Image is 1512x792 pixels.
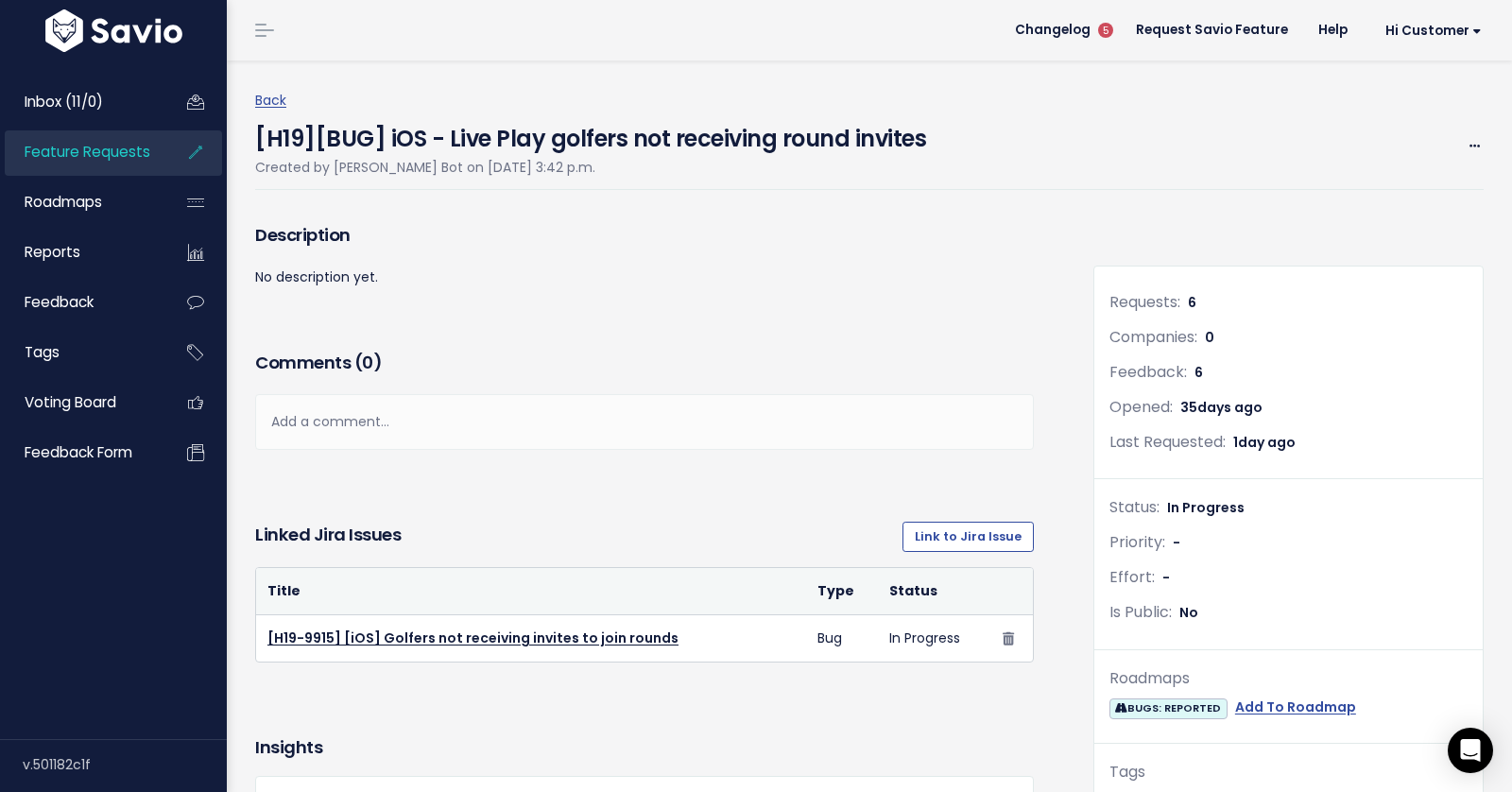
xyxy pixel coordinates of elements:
a: Feedback form [5,431,157,474]
a: Hi Customer [1363,16,1497,45]
p: No description yet. [255,266,1034,289]
span: Tags [25,342,60,362]
span: Reports [25,242,80,262]
h4: [H19][BUG] iOS - Live Play golfers not receiving round invites [255,112,926,156]
span: 5 [1098,23,1113,38]
div: Tags [1109,759,1468,786]
span: Hi Customer [1385,24,1482,38]
span: 6 [1194,363,1203,382]
a: Roadmaps [5,181,157,224]
th: Status [878,568,991,615]
span: Requests: [1109,291,1180,313]
span: Feedback: [1109,361,1187,383]
span: BUGS: REPORTED [1109,698,1228,718]
th: Type [806,568,878,615]
span: In Progress [1167,498,1245,517]
span: Last Requested: [1109,431,1226,453]
a: Add To Roadmap [1235,696,1356,719]
div: v.501182c1f [23,740,227,789]
span: Voting Board [25,392,116,412]
span: Created by [PERSON_NAME] Bot on [DATE] 3:42 p.m. [255,158,595,177]
span: 35 [1180,398,1263,417]
span: Feedback [25,292,94,312]
span: Opened: [1109,396,1173,418]
span: day ago [1238,433,1296,452]
span: Effort: [1109,566,1155,588]
a: [H19-9915] [iOS] Golfers not receiving invites to join rounds [267,628,679,647]
a: Back [255,91,286,110]
h3: Insights [255,734,322,761]
span: days ago [1197,398,1263,417]
a: Inbox (11/0) [5,80,157,124]
div: Open Intercom Messenger [1448,728,1493,773]
td: Bug [806,615,878,663]
a: Tags [5,331,157,374]
span: Inbox (11/0) [25,92,103,112]
div: Roadmaps [1109,665,1468,693]
a: Feature Requests [5,130,157,174]
span: Feature Requests [25,142,150,162]
span: 0 [362,351,373,374]
span: Roadmaps [25,192,102,212]
span: Is Public: [1109,601,1172,623]
div: Add a comment... [255,394,1034,450]
span: 6 [1188,293,1196,312]
span: - [1162,568,1170,587]
a: Feedback [5,281,157,324]
h3: Description [255,222,1034,249]
a: Link to Jira Issue [902,522,1034,552]
span: Status: [1109,496,1160,518]
span: - [1173,533,1180,552]
img: logo-white.9d6f32f41409.svg [41,9,187,52]
span: Changelog [1015,24,1091,37]
span: 1 [1233,433,1296,452]
h3: Comments ( ) [255,350,1034,376]
span: Companies: [1109,326,1197,348]
a: Reports [5,231,157,274]
span: No [1179,603,1198,622]
span: Feedback form [25,442,132,462]
th: Title [256,568,806,615]
span: 0 [1205,328,1214,347]
span: Priority: [1109,531,1165,553]
td: In Progress [878,615,991,663]
h3: Linked Jira issues [255,522,401,552]
a: Request Savio Feature [1121,16,1303,44]
a: BUGS: REPORTED [1109,696,1228,719]
a: Voting Board [5,381,157,424]
a: Help [1303,16,1363,44]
